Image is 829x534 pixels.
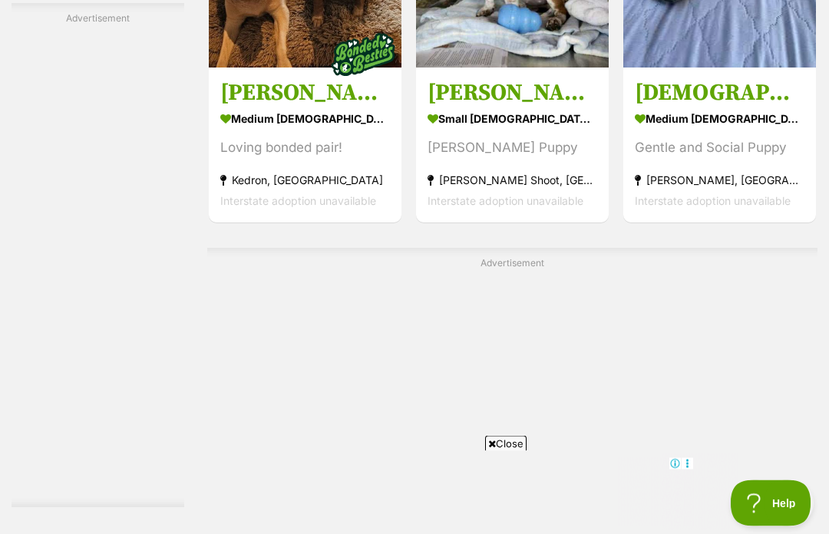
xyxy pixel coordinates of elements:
[635,196,791,209] span: Interstate adoption unavailable
[623,68,816,224] a: [DEMOGRAPHIC_DATA] medium [DEMOGRAPHIC_DATA] Dog Gentle and Social Puppy [PERSON_NAME], [GEOGRAPH...
[209,68,401,224] a: [PERSON_NAME] and [PERSON_NAME] medium [DEMOGRAPHIC_DATA] Dog Loving bonded pair! Kedron, [GEOGRA...
[428,171,597,192] strong: [PERSON_NAME] Shoot, [GEOGRAPHIC_DATA]
[635,139,804,160] div: Gentle and Social Puppy
[428,196,583,209] span: Interstate adoption unavailable
[220,196,376,209] span: Interstate adoption unavailable
[37,32,160,493] iframe: Advertisement
[325,18,401,94] img: bonded besties
[635,80,804,109] h3: [DEMOGRAPHIC_DATA]
[220,109,390,131] strong: medium [DEMOGRAPHIC_DATA] Dog
[635,109,804,131] strong: medium [DEMOGRAPHIC_DATA] Dog
[12,4,184,508] div: Advertisement
[428,139,597,160] div: [PERSON_NAME] Puppy
[135,457,694,526] iframe: Advertisement
[428,109,597,131] strong: small [DEMOGRAPHIC_DATA] Dog
[220,171,390,192] strong: Kedron, [GEOGRAPHIC_DATA]
[485,436,527,451] span: Close
[287,277,738,530] iframe: Advertisement
[635,171,804,192] strong: [PERSON_NAME], [GEOGRAPHIC_DATA]
[416,68,609,224] a: [PERSON_NAME] small [DEMOGRAPHIC_DATA] Dog [PERSON_NAME] Puppy [PERSON_NAME] Shoot, [GEOGRAPHIC_D...
[220,139,390,160] div: Loving bonded pair!
[220,80,390,109] h3: [PERSON_NAME] and [PERSON_NAME]
[731,480,814,526] iframe: Help Scout Beacon - Open
[428,80,597,109] h3: [PERSON_NAME]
